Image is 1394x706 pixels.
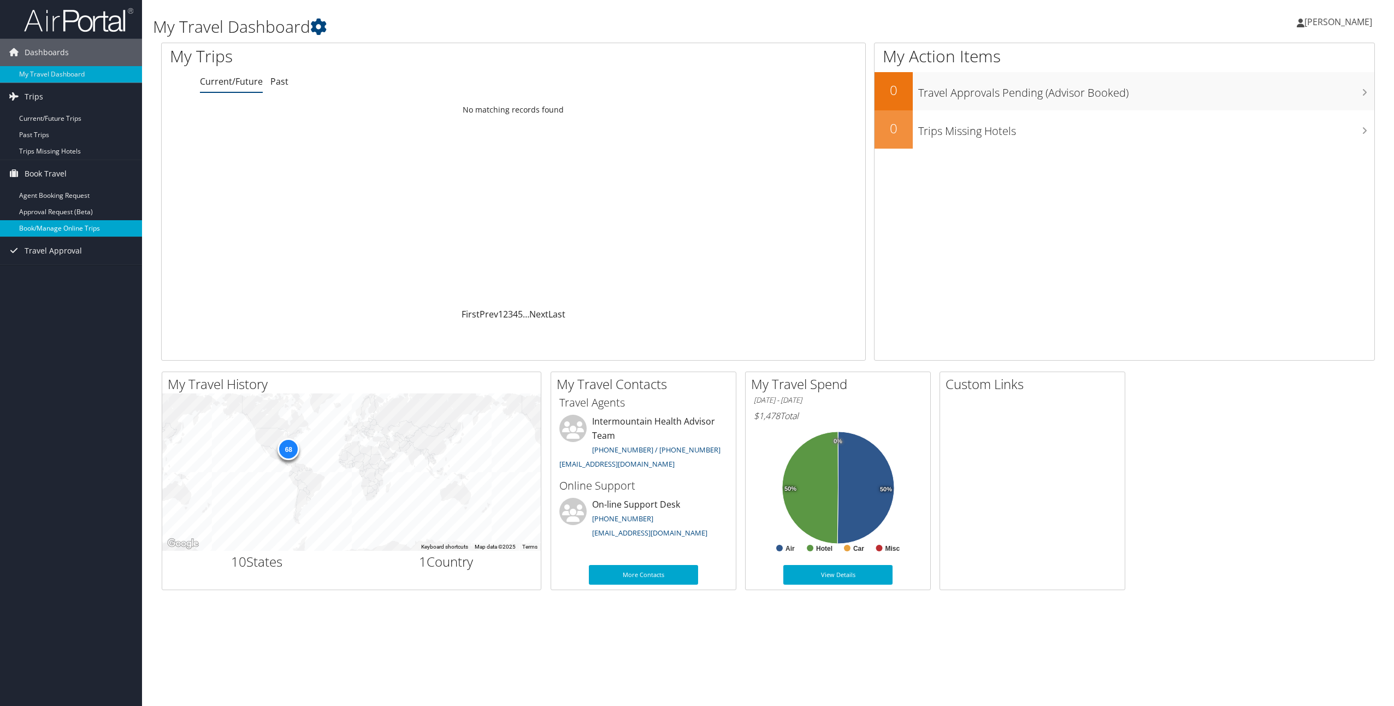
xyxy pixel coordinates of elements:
[592,528,707,538] a: [EMAIL_ADDRESS][DOMAIN_NAME]
[816,545,832,552] text: Hotel
[875,72,1374,110] a: 0Travel Approvals Pending (Advisor Booked)
[360,552,533,571] h2: Country
[462,308,480,320] a: First
[918,80,1374,101] h3: Travel Approvals Pending (Advisor Booked)
[1297,5,1383,38] a: [PERSON_NAME]
[875,119,913,138] h2: 0
[529,308,548,320] a: Next
[559,459,675,469] a: [EMAIL_ADDRESS][DOMAIN_NAME]
[548,308,565,320] a: Last
[25,39,69,66] span: Dashboards
[875,45,1374,68] h1: My Action Items
[559,395,728,410] h3: Travel Agents
[25,83,43,110] span: Trips
[589,565,698,585] a: More Contacts
[277,438,299,460] div: 68
[518,308,523,320] a: 5
[785,545,795,552] text: Air
[946,375,1125,393] h2: Custom Links
[421,543,468,551] button: Keyboard shortcuts
[168,375,541,393] h2: My Travel History
[875,110,1374,149] a: 0Trips Missing Hotels
[875,81,913,99] h2: 0
[523,308,529,320] span: …
[165,537,201,551] img: Google
[557,375,736,393] h2: My Travel Contacts
[554,498,733,543] li: On-line Support Desk
[419,552,427,570] span: 1
[513,308,518,320] a: 4
[498,308,503,320] a: 1
[751,375,930,393] h2: My Travel Spend
[559,478,728,493] h3: Online Support
[754,410,780,422] span: $1,478
[885,545,900,552] text: Misc
[853,545,864,552] text: Car
[754,410,922,422] h6: Total
[522,544,537,550] a: Terms (opens in new tab)
[880,486,892,493] tspan: 50%
[25,237,82,264] span: Travel Approval
[270,75,288,87] a: Past
[754,395,922,405] h6: [DATE] - [DATE]
[475,544,516,550] span: Map data ©2025
[25,160,67,187] span: Book Travel
[231,552,246,570] span: 10
[834,438,842,445] tspan: 0%
[592,445,720,455] a: [PHONE_NUMBER] / [PHONE_NUMBER]
[153,15,973,38] h1: My Travel Dashboard
[24,7,133,33] img: airportal-logo.png
[592,514,653,523] a: [PHONE_NUMBER]
[503,308,508,320] a: 2
[480,308,498,320] a: Prev
[784,486,796,492] tspan: 50%
[508,308,513,320] a: 3
[162,100,865,120] td: No matching records found
[918,118,1374,139] h3: Trips Missing Hotels
[170,45,564,68] h1: My Trips
[165,537,201,551] a: Open this area in Google Maps (opens a new window)
[200,75,263,87] a: Current/Future
[783,565,893,585] a: View Details
[1304,16,1372,28] span: [PERSON_NAME]
[170,552,344,571] h2: States
[554,415,733,473] li: Intermountain Health Advisor Team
